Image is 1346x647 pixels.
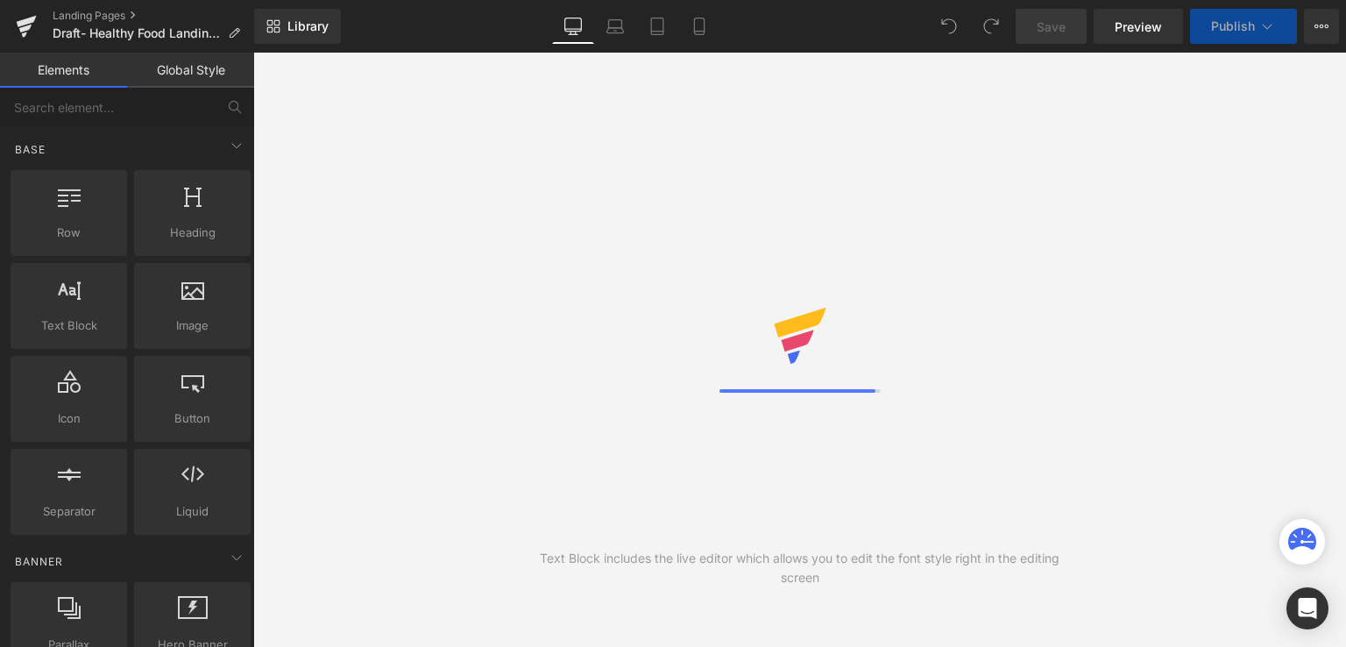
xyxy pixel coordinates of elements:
button: Redo [974,9,1009,44]
span: Button [139,409,245,428]
a: Mobile [678,9,720,44]
span: Banner [13,553,65,570]
button: More [1304,9,1339,44]
span: Separator [16,502,122,521]
span: Preview [1115,18,1162,36]
span: Icon [16,409,122,428]
a: Laptop [594,9,636,44]
button: Undo [932,9,967,44]
span: Liquid [139,502,245,521]
a: Global Style [127,53,254,88]
a: Tablet [636,9,678,44]
span: Text Block [16,316,122,335]
span: Heading [139,224,245,242]
span: Base [13,141,47,158]
div: Text Block includes the live editor which allows you to edit the font style right in the editing ... [527,549,1073,587]
a: Desktop [552,9,594,44]
a: Landing Pages [53,9,254,23]
button: Publish [1190,9,1297,44]
a: New Library [254,9,341,44]
a: Preview [1094,9,1183,44]
span: Save [1037,18,1066,36]
span: Image [139,316,245,335]
span: Draft- Healthy Food Landing Page [53,26,221,40]
span: Publish [1211,19,1255,33]
span: Library [287,18,329,34]
span: Row [16,224,122,242]
div: Open Intercom Messenger [1286,587,1328,629]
